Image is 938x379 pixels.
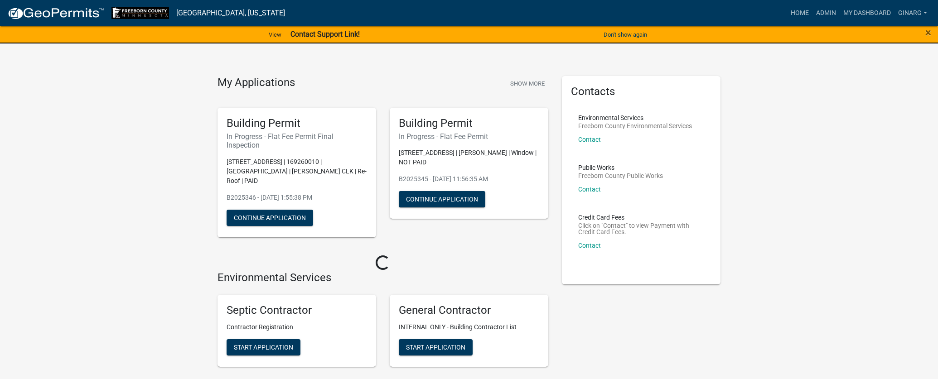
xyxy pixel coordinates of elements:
button: Start Application [227,339,300,355]
p: [STREET_ADDRESS] | [PERSON_NAME] | Window | NOT PAID [399,148,539,167]
a: Contact [578,186,601,193]
span: Start Application [406,344,465,351]
button: Continue Application [227,210,313,226]
h5: Building Permit [227,117,367,130]
button: Show More [507,76,548,91]
a: [GEOGRAPHIC_DATA], [US_STATE] [176,5,285,21]
a: Contact [578,136,601,143]
p: B2025345 - [DATE] 11:56:35 AM [399,174,539,184]
h6: In Progress - Flat Fee Permit [399,132,539,141]
p: [STREET_ADDRESS] | 169260010 | [GEOGRAPHIC_DATA] | [PERSON_NAME] CLK | Re-Roof | PAID [227,157,367,186]
h5: Building Permit [399,117,539,130]
p: Contractor Registration [227,322,367,332]
a: ginarg [894,5,931,22]
p: Click on "Contact" to view Payment with Credit Card Fees. [578,222,704,235]
p: Environmental Services [578,115,692,121]
a: My Dashboard [840,5,894,22]
h4: My Applications [218,76,295,90]
button: Continue Application [399,191,485,207]
a: Home [787,5,812,22]
h6: In Progress - Flat Fee Permit Final Inspection [227,132,367,149]
a: View [265,27,285,42]
a: Contact [578,242,601,249]
button: Close [925,27,931,38]
h5: General Contractor [399,304,539,317]
h5: Septic Contractor [227,304,367,317]
button: Start Application [399,339,473,355]
span: × [925,26,931,39]
button: Don't show again [600,27,651,42]
p: B2025346 - [DATE] 1:55:38 PM [227,193,367,202]
span: Start Application [234,344,293,351]
strong: Contact Support Link! [290,30,360,38]
h4: Environmental Services [218,271,548,284]
p: Public Works [578,164,663,171]
p: Credit Card Fees [578,214,704,221]
p: Freeborn County Environmental Services [578,123,692,129]
a: Admin [812,5,840,22]
img: Freeborn County, Minnesota [111,7,169,19]
h5: Contacts [571,85,711,98]
p: Freeborn County Public Works [578,173,663,179]
p: INTERNAL ONLY - Building Contractor List [399,322,539,332]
